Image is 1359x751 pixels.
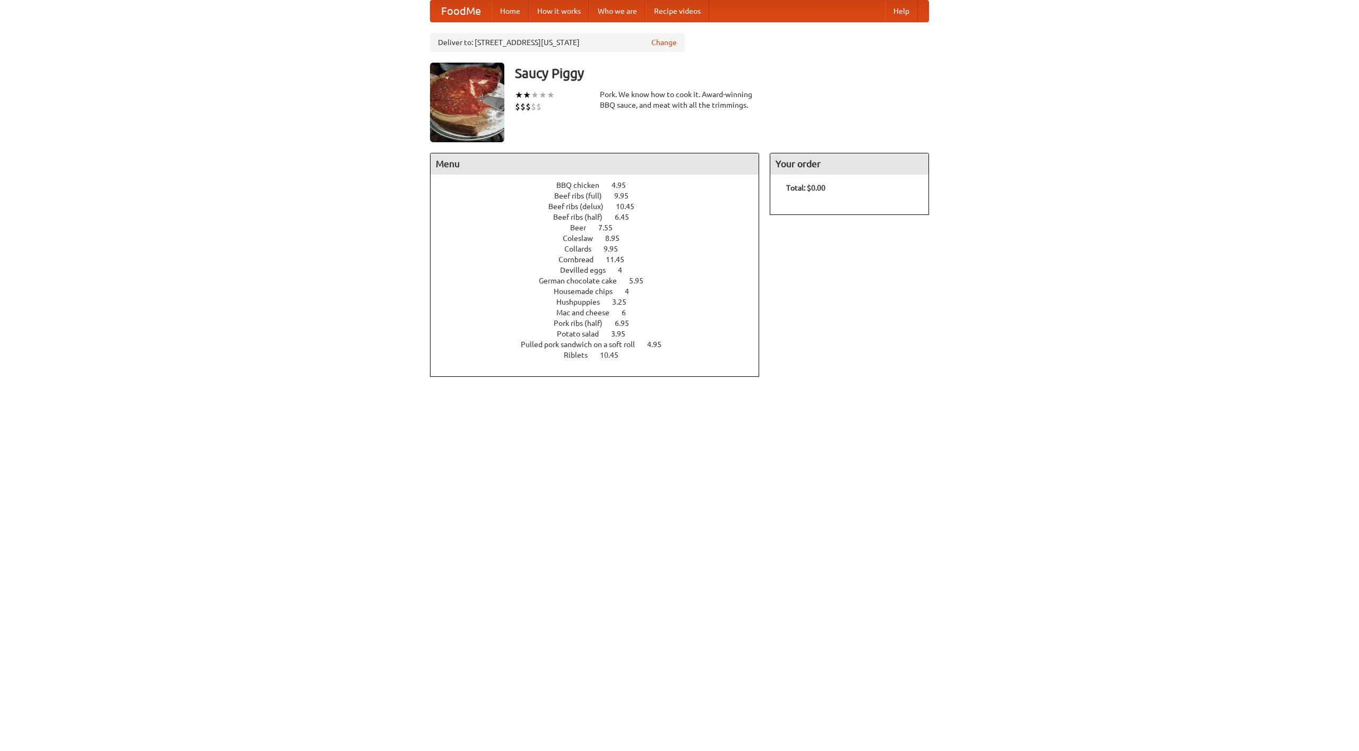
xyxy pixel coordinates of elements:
span: 10.45 [616,202,645,211]
div: Pork. We know how to cook it. Award-winning BBQ sauce, and meat with all the trimmings. [600,89,759,110]
span: BBQ chicken [556,181,610,189]
span: 6.45 [615,213,640,221]
a: Collards 9.95 [564,245,638,253]
li: $ [520,101,526,113]
a: Mac and cheese 6 [556,308,646,317]
a: BBQ chicken 4.95 [556,181,646,189]
li: ★ [515,89,523,101]
span: 6 [622,308,637,317]
span: 11.45 [606,255,635,264]
img: angular.jpg [430,63,504,142]
span: 9.95 [614,192,639,200]
span: 6.95 [615,319,640,327]
span: Potato salad [557,330,609,338]
span: German chocolate cake [539,277,627,285]
span: Coleslaw [563,234,604,243]
span: 3.95 [611,330,636,338]
li: $ [526,101,531,113]
div: Deliver to: [STREET_ADDRESS][US_STATE] [430,33,685,52]
span: 9.95 [604,245,629,253]
b: Total: $0.00 [786,184,825,192]
span: 4.95 [647,340,672,349]
a: Home [492,1,529,22]
a: How it works [529,1,589,22]
a: Potato salad 3.95 [557,330,645,338]
span: 4 [618,266,633,274]
span: 3.25 [612,298,637,306]
span: Pork ribs (half) [554,319,613,327]
a: Housemade chips 4 [554,287,649,296]
li: $ [536,101,541,113]
a: Cornbread 11.45 [558,255,644,264]
span: Beef ribs (delux) [548,202,614,211]
a: Coleslaw 8.95 [563,234,639,243]
span: Devilled eggs [560,266,616,274]
li: $ [515,101,520,113]
a: Change [651,37,677,48]
span: Beer [570,223,597,232]
a: Help [885,1,918,22]
span: Mac and cheese [556,308,620,317]
a: Pork ribs (half) 6.95 [554,319,649,327]
a: Who we are [589,1,646,22]
span: Cornbread [558,255,604,264]
li: ★ [539,89,547,101]
li: ★ [531,89,539,101]
h3: Saucy Piggy [515,63,929,84]
span: 10.45 [600,351,629,359]
a: German chocolate cake 5.95 [539,277,663,285]
span: Housemade chips [554,287,623,296]
h4: Menu [431,153,759,175]
li: ★ [523,89,531,101]
span: 4 [625,287,640,296]
a: Riblets 10.45 [564,351,638,359]
li: $ [531,101,536,113]
span: Riblets [564,351,598,359]
a: Beef ribs (half) 6.45 [553,213,649,221]
span: 5.95 [629,277,654,285]
span: Beef ribs (half) [553,213,613,221]
li: ★ [547,89,555,101]
span: 4.95 [612,181,637,189]
a: Pulled pork sandwich on a soft roll 4.95 [521,340,681,349]
span: 8.95 [605,234,630,243]
a: Beef ribs (delux) 10.45 [548,202,654,211]
span: Beef ribs (full) [554,192,613,200]
span: Collards [564,245,602,253]
h4: Your order [770,153,928,175]
a: Recipe videos [646,1,709,22]
span: Pulled pork sandwich on a soft roll [521,340,646,349]
a: Beef ribs (full) 9.95 [554,192,648,200]
a: FoodMe [431,1,492,22]
span: Hushpuppies [556,298,610,306]
a: Devilled eggs 4 [560,266,642,274]
a: Hushpuppies 3.25 [556,298,646,306]
a: Beer 7.55 [570,223,632,232]
span: 7.55 [598,223,623,232]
